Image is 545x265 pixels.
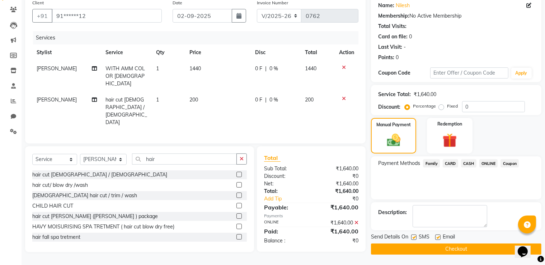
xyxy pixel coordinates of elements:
div: Balance : [259,237,311,245]
div: Description: [378,209,407,216]
div: Payments [264,213,358,219]
span: 0 % [269,96,278,104]
span: SMS [419,233,429,242]
a: Nilesh [396,2,410,9]
label: Manual Payment [376,122,411,128]
iframe: chat widget [515,236,538,258]
img: _gift.svg [438,132,461,149]
div: Payable: [259,203,311,212]
th: Price [185,44,251,61]
span: Family [423,159,440,167]
span: 200 [189,96,198,103]
span: Email [443,233,455,242]
div: hair cut [DEMOGRAPHIC_DATA] / [DEMOGRAPHIC_DATA] [32,171,167,179]
th: Service [101,44,152,61]
div: Total: [259,188,311,195]
span: | [265,96,267,104]
span: [PERSON_NAME] [37,65,77,72]
span: 0 F [255,65,262,72]
div: ₹1,640.00 [311,180,364,188]
span: 0 F [255,96,262,104]
th: Stylist [32,44,101,61]
span: CARD [443,159,458,167]
span: Coupon [501,159,519,167]
div: [DEMOGRAPHIC_DATA] hair cut / trim / wash [32,192,137,199]
div: ₹1,640.00 [311,219,364,227]
div: Membership: [378,12,409,20]
input: Search by Name/Mobile/Email/Code [52,9,162,23]
th: Action [335,44,358,61]
button: Apply [511,68,532,79]
a: Add Tip [259,195,320,203]
span: 1 [156,65,159,72]
div: hair fall spa tretment [32,233,80,241]
input: Enter Offer / Coupon Code [430,67,508,79]
th: Disc [251,44,301,61]
div: HAVY MOISURISING SPA TRETMENT ( hair cut blow dry free) [32,223,174,231]
label: Percentage [413,103,436,109]
div: ₹1,640.00 [311,203,364,212]
div: ₹0 [311,172,364,180]
div: Total Visits: [378,23,407,30]
span: 1440 [305,65,316,72]
div: Last Visit: [378,43,402,51]
div: ONLINE [259,219,311,227]
div: Net: [259,180,311,188]
span: Send Details On [371,233,408,242]
span: 0 % [269,65,278,72]
div: Coupon Code [378,69,430,77]
span: CASH [461,159,476,167]
label: Fixed [447,103,458,109]
span: [PERSON_NAME] [37,96,77,103]
div: hair cut/ blow dry /wash [32,181,88,189]
div: ₹0 [311,237,364,245]
div: hair cut [PERSON_NAME] ([PERSON_NAME] ) package [32,213,158,220]
span: 200 [305,96,314,103]
div: ₹0 [320,195,364,203]
div: ₹1,640.00 [414,91,436,98]
input: Search or Scan [132,153,237,165]
div: ₹1,640.00 [311,227,364,236]
span: Payment Methods [378,160,420,167]
div: Discount: [259,172,311,180]
img: _cash.svg [383,132,405,148]
div: Name: [378,2,394,9]
th: Total [301,44,335,61]
div: Points: [378,54,394,61]
div: Service Total: [378,91,411,98]
span: 1 [156,96,159,103]
span: | [265,65,267,72]
label: Redemption [437,121,462,127]
div: CHILD HAIR CUT [32,202,73,210]
div: No Active Membership [378,12,534,20]
div: Card on file: [378,33,408,41]
span: ONLINE [479,159,498,167]
span: Total [264,154,281,162]
button: +91 [32,9,52,23]
button: Checkout [371,243,541,255]
div: ₹1,640.00 [311,188,364,195]
div: 0 [409,33,412,41]
div: - [404,43,406,51]
div: Paid: [259,227,311,236]
th: Qty [152,44,185,61]
div: ₹1,640.00 [311,165,364,172]
div: Sub Total: [259,165,311,172]
div: 0 [396,54,399,61]
div: Services [33,31,364,44]
span: WITH AMM COLOR [DEMOGRAPHIC_DATA] [105,65,145,87]
div: Discount: [378,103,400,111]
span: hair cut [DEMOGRAPHIC_DATA] / [DEMOGRAPHIC_DATA] [105,96,147,126]
span: 1440 [189,65,201,72]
